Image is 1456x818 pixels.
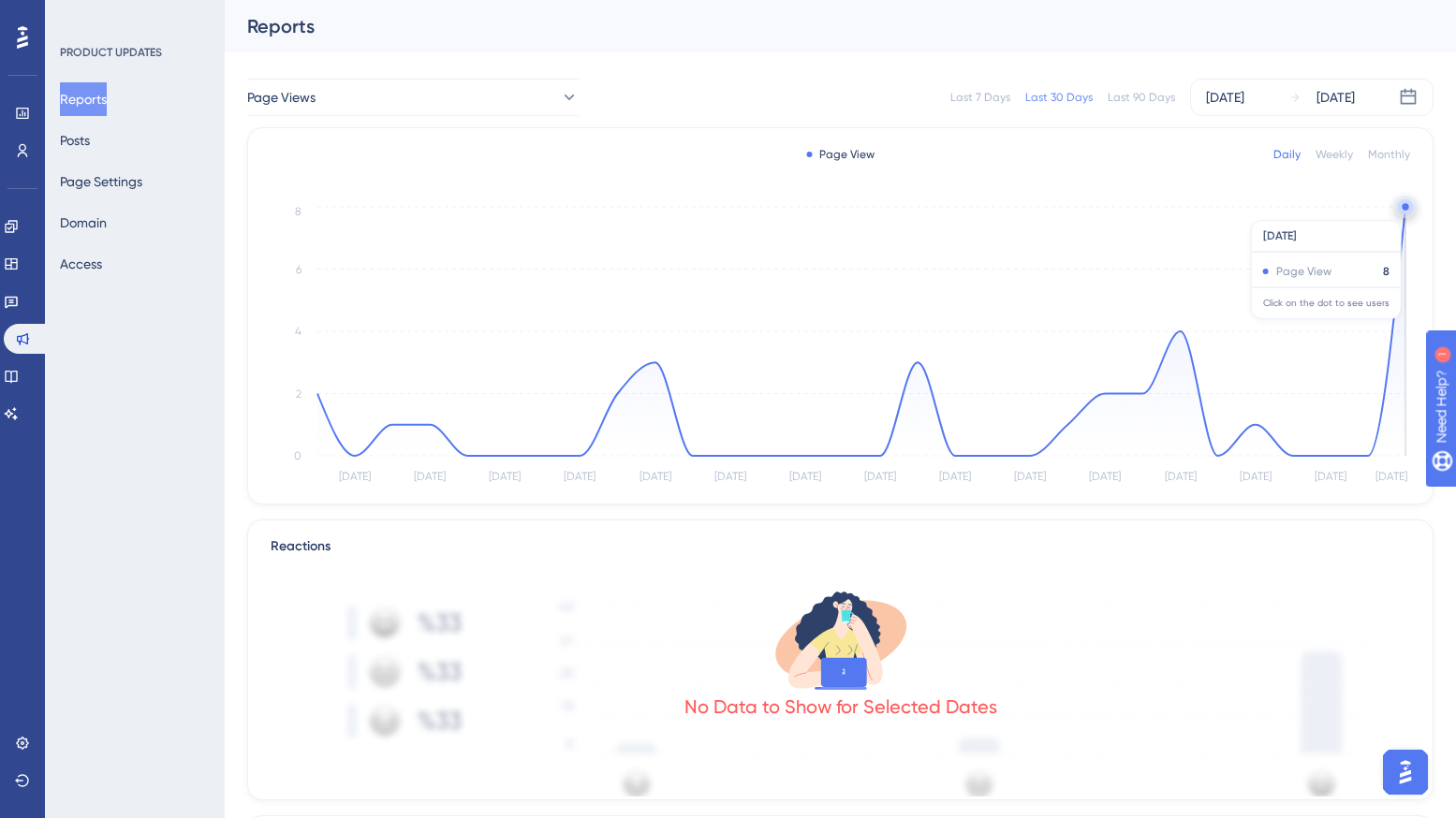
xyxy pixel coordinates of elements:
div: Last 30 Days [1025,90,1093,105]
tspan: 6 [296,263,301,276]
div: No Data to Show for Selected Dates [684,694,997,720]
iframe: UserGuiding AI Assistant Launcher [1377,744,1434,800]
tspan: 4 [295,325,301,338]
div: Page View [806,147,875,162]
div: 1 [130,9,136,24]
button: Domain [60,206,107,240]
tspan: 2 [296,387,301,401]
button: Access [60,247,102,281]
tspan: [DATE] [1315,470,1346,483]
div: Daily [1273,147,1301,162]
tspan: [DATE] [339,470,371,483]
div: Reactions [271,535,1410,558]
tspan: [DATE] [564,470,596,483]
span: Page Views [247,86,316,109]
tspan: 0 [294,449,301,462]
div: [DATE] [1316,86,1355,109]
tspan: 8 [295,205,301,218]
div: Last 7 Days [950,90,1010,105]
tspan: [DATE] [489,470,521,483]
tspan: [DATE] [414,470,446,483]
div: PRODUCT UPDATES [60,45,162,60]
tspan: [DATE] [864,470,896,483]
div: Last 90 Days [1108,90,1175,105]
div: Reports [247,13,1387,39]
div: Monthly [1368,147,1410,162]
tspan: [DATE] [1240,470,1272,483]
span: Need Help? [44,5,117,27]
button: Page Settings [60,165,142,198]
tspan: [DATE] [789,470,821,483]
button: Reports [60,82,107,116]
tspan: [DATE] [1089,470,1121,483]
tspan: [DATE] [939,470,971,483]
div: [DATE] [1206,86,1244,109]
button: Posts [60,124,90,157]
div: Weekly [1316,147,1353,162]
button: Page Views [247,79,579,116]
tspan: [DATE] [714,470,746,483]
tspan: [DATE] [1014,470,1046,483]
tspan: [DATE] [1165,470,1197,483]
tspan: [DATE] [640,470,671,483]
tspan: [DATE] [1375,470,1407,483]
